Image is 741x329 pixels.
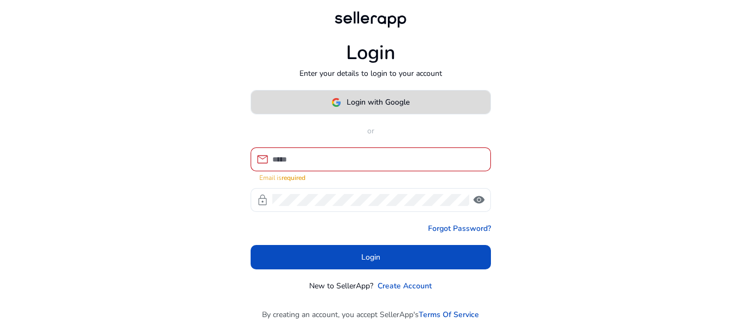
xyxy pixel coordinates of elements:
[428,223,491,234] a: Forgot Password?
[309,280,373,292] p: New to SellerApp?
[251,90,491,114] button: Login with Google
[419,309,479,320] a: Terms Of Service
[282,173,305,182] strong: required
[347,96,410,108] span: Login with Google
[259,171,482,183] mat-error: Email is
[256,153,269,166] span: mail
[361,251,380,263] span: Login
[299,68,442,79] p: Enter your details to login to your account
[472,193,486,207] span: visibility
[251,245,491,269] button: Login
[256,193,269,207] span: lock
[331,98,341,107] img: google-logo.svg
[346,41,395,64] h1: Login
[251,125,491,137] p: or
[378,280,432,292] a: Create Account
